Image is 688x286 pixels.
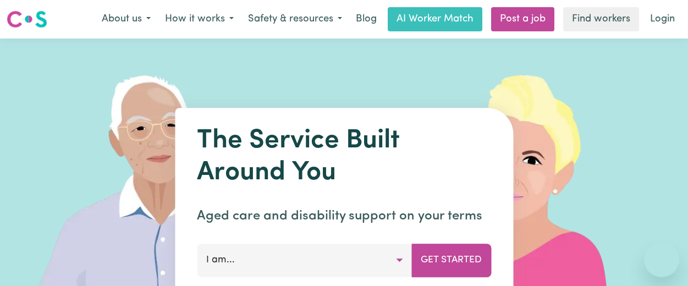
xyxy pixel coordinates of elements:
button: Get Started [411,244,491,277]
a: Post a job [491,7,554,31]
a: AI Worker Match [388,7,482,31]
p: Aged care and disability support on your terms [197,206,491,226]
button: I am... [197,244,412,277]
a: Careseekers logo [7,7,47,32]
button: Safety & resources [241,8,349,31]
a: Blog [349,7,383,31]
button: About us [95,8,158,31]
a: Login [643,7,681,31]
a: Find workers [563,7,639,31]
button: How it works [158,8,241,31]
img: Careseekers logo [7,9,47,29]
h1: The Service Built Around You [197,125,491,189]
iframe: Button to launch messaging window [644,242,679,277]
